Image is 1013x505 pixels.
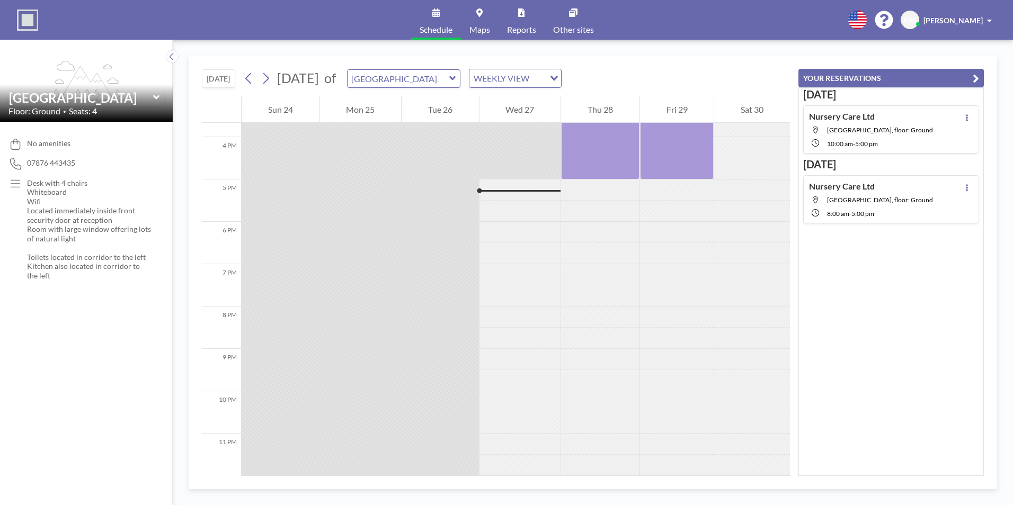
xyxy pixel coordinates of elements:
span: Westhill BC Meeting Room, floor: Ground [827,126,933,134]
p: Desk with 4 chairs [27,178,152,188]
img: organization-logo [17,10,38,31]
span: [PERSON_NAME] [923,16,983,25]
h4: Nursery Care Ltd [809,111,875,122]
span: 5:00 PM [851,210,874,218]
span: No amenities [27,139,70,148]
input: Search for option [532,71,544,85]
span: • [63,108,66,115]
div: Tue 26 [402,96,479,123]
h3: [DATE] [803,158,979,171]
div: 11 PM [202,434,241,476]
span: Schedule [420,25,452,34]
div: Search for option [469,69,561,87]
span: [DATE] [277,70,319,86]
p: Whiteboard [27,187,152,197]
h4: Nursery Care Ltd [809,181,875,192]
span: 8:00 AM [827,210,849,218]
div: Wed 27 [479,96,561,123]
span: Other sites [553,25,594,34]
div: 4 PM [202,137,241,179]
div: 7 PM [202,264,241,306]
span: Floor: Ground [8,106,60,116]
span: 10:00 AM [827,140,853,148]
p: Wifi [27,197,152,206]
span: - [853,140,855,148]
span: 5:00 PM [855,140,878,148]
input: Westhill BC Meeting Room [9,90,153,105]
p: Located immediately inside front security door at reception [27,206,152,224]
input: Westhill BC Meeting Room [348,70,449,87]
span: of [324,70,336,86]
div: 8 PM [202,306,241,349]
div: 9 PM [202,349,241,391]
span: 07876 443435 [27,158,75,168]
button: YOUR RESERVATIONS [798,69,984,87]
h3: [DATE] [803,88,979,101]
span: KM [904,15,916,25]
div: Thu 28 [561,96,639,123]
p: Room with large window offering lots of natural light [27,224,152,243]
div: 6 PM [202,222,241,264]
span: Seats: 4 [69,106,97,116]
div: 10 PM [202,391,241,434]
span: Maps [469,25,490,34]
p: Toilets located in corridor to the left [27,252,152,262]
span: Westhill BC Meeting Room, floor: Ground [827,196,933,204]
button: [DATE] [202,69,235,88]
div: 5 PM [202,179,241,222]
div: Sat 30 [714,96,790,123]
span: - [849,210,851,218]
span: Reports [507,25,536,34]
div: Fri 29 [640,96,714,123]
div: Mon 25 [320,96,402,123]
p: Kitchen also located in corridor to the left [27,261,152,280]
div: Sun 24 [242,96,319,123]
span: WEEKLY VIEW [472,71,531,85]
